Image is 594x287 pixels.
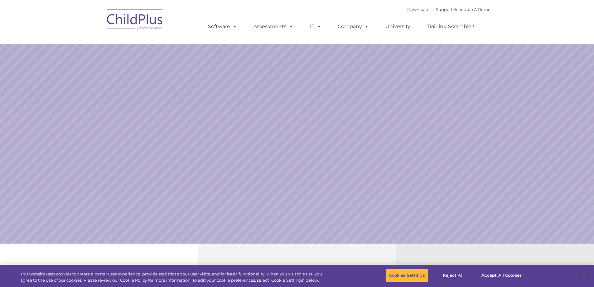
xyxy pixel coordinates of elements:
[331,20,375,33] a: Company
[577,269,591,282] button: Close
[436,7,452,12] a: Support
[421,20,480,33] a: Training Scramble!!
[386,269,428,282] button: Cookies Settings
[20,271,327,283] div: This website uses cookies to create a better user experience, provide statistics about user visit...
[202,20,243,33] a: Software
[304,20,327,33] a: IT
[478,269,525,282] button: Accept All Cookies
[247,20,300,33] a: Assessments
[379,20,417,33] a: University
[434,269,473,282] button: Reject All
[407,7,490,12] font: |
[104,5,166,36] img: ChildPlus by Procare Solutions
[454,7,490,12] a: Schedule A Demo
[407,7,428,12] a: Download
